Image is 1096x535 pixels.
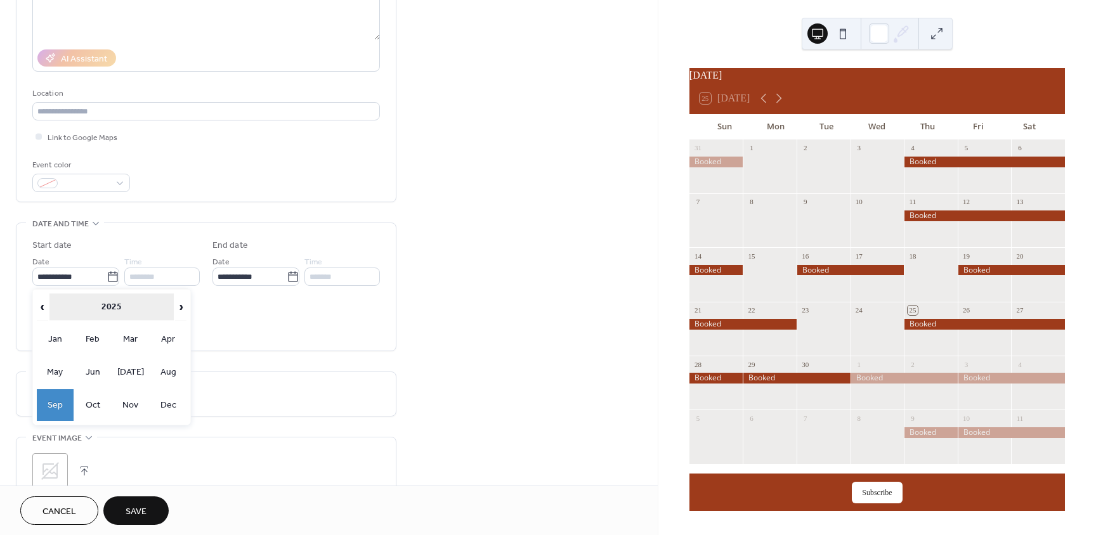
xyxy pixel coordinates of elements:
[747,251,756,261] div: 15
[212,239,248,252] div: End date
[49,293,174,321] th: 2025
[854,143,864,153] div: 3
[908,143,917,153] div: 4
[962,197,971,207] div: 12
[958,373,1065,384] div: Booked
[904,319,1065,330] div: Booked
[854,359,864,369] div: 1
[75,389,112,421] td: Oct
[112,356,149,388] td: [DATE]
[693,251,703,261] div: 14
[747,413,756,423] div: 6
[908,251,917,261] div: 18
[800,143,810,153] div: 2
[908,306,917,315] div: 25
[126,505,147,519] span: Save
[903,114,953,139] div: Thu
[1015,359,1024,369] div: 4
[962,306,971,315] div: 26
[689,319,797,330] div: Booked
[20,496,98,525] button: Cancel
[176,294,186,319] span: ›
[112,389,149,421] td: Nov
[693,306,703,315] div: 21
[75,356,112,388] td: Jun
[747,306,756,315] div: 22
[854,197,864,207] div: 10
[75,323,112,355] td: Feb
[854,413,864,423] div: 8
[958,427,1065,438] div: Booked
[124,255,142,269] span: Time
[689,157,743,167] div: Booked
[689,68,1065,83] div: [DATE]
[800,251,810,261] div: 16
[700,114,750,139] div: Sun
[37,294,48,319] span: ‹
[693,143,703,153] div: 31
[37,389,74,421] td: Sep
[962,413,971,423] div: 10
[852,482,902,503] button: Subscribe
[958,265,1065,276] div: Booked
[800,413,810,423] div: 7
[48,131,117,145] span: Link to Google Maps
[32,158,127,172] div: Event color
[854,306,864,315] div: 24
[904,210,1065,221] div: Booked
[800,359,810,369] div: 30
[32,87,377,100] div: Location
[32,432,82,445] span: Event image
[797,265,904,276] div: Booked
[689,265,743,276] div: Booked
[962,143,971,153] div: 5
[953,114,1004,139] div: Fri
[212,255,230,269] span: Date
[693,197,703,207] div: 7
[1015,413,1024,423] div: 11
[908,359,917,369] div: 2
[693,359,703,369] div: 28
[747,197,756,207] div: 8
[304,255,322,269] span: Time
[747,359,756,369] div: 29
[904,157,1065,167] div: Booked
[743,373,850,384] div: Booked
[150,389,187,421] td: Dec
[904,427,958,438] div: Booked
[962,251,971,261] div: 19
[693,413,703,423] div: 5
[1015,143,1024,153] div: 6
[851,373,958,384] div: Booked
[908,413,917,423] div: 9
[32,453,68,489] div: ;
[750,114,801,139] div: Mon
[962,359,971,369] div: 3
[37,323,74,355] td: Jan
[1015,306,1024,315] div: 27
[1004,114,1055,139] div: Sat
[854,251,864,261] div: 17
[800,197,810,207] div: 9
[747,143,756,153] div: 1
[32,239,72,252] div: Start date
[801,114,852,139] div: Tue
[103,496,169,525] button: Save
[42,505,76,519] span: Cancel
[150,356,187,388] td: Aug
[112,323,149,355] td: Mar
[800,306,810,315] div: 23
[1015,251,1024,261] div: 20
[37,356,74,388] td: May
[908,197,917,207] div: 11
[32,217,89,231] span: Date and time
[852,114,903,139] div: Wed
[32,255,49,269] span: Date
[1015,197,1024,207] div: 13
[150,323,187,355] td: Apr
[689,373,743,384] div: Booked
